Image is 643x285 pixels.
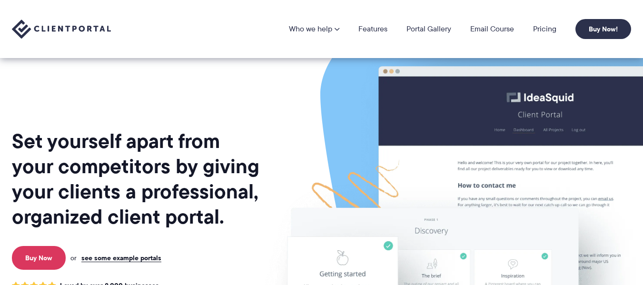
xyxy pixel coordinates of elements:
[533,25,556,33] a: Pricing
[12,246,66,270] a: Buy Now
[358,25,387,33] a: Features
[575,19,631,39] a: Buy Now!
[12,128,259,229] h1: Set yourself apart from your competitors by giving your clients a professional, organized client ...
[70,254,77,262] span: or
[289,25,339,33] a: Who we help
[406,25,451,33] a: Portal Gallery
[470,25,514,33] a: Email Course
[81,254,161,262] a: see some example portals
